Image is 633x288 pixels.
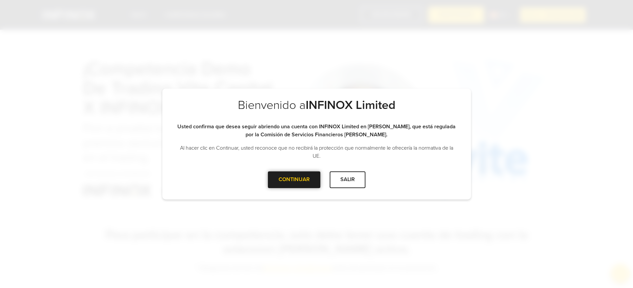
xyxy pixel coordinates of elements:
strong: Usted confirma que desea seguir abriendo una cuenta con INFINOX Limited en [PERSON_NAME], que est... [177,123,456,138]
div: CONTINUAR [268,171,320,188]
p: Al hacer clic en Continuar, usted reconoce que no recibirá la protección que normalmente le ofrec... [176,144,458,160]
strong: INFINOX Limited [306,98,395,112]
div: SALIR [330,171,365,188]
h2: Bienvenido a [176,98,458,123]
